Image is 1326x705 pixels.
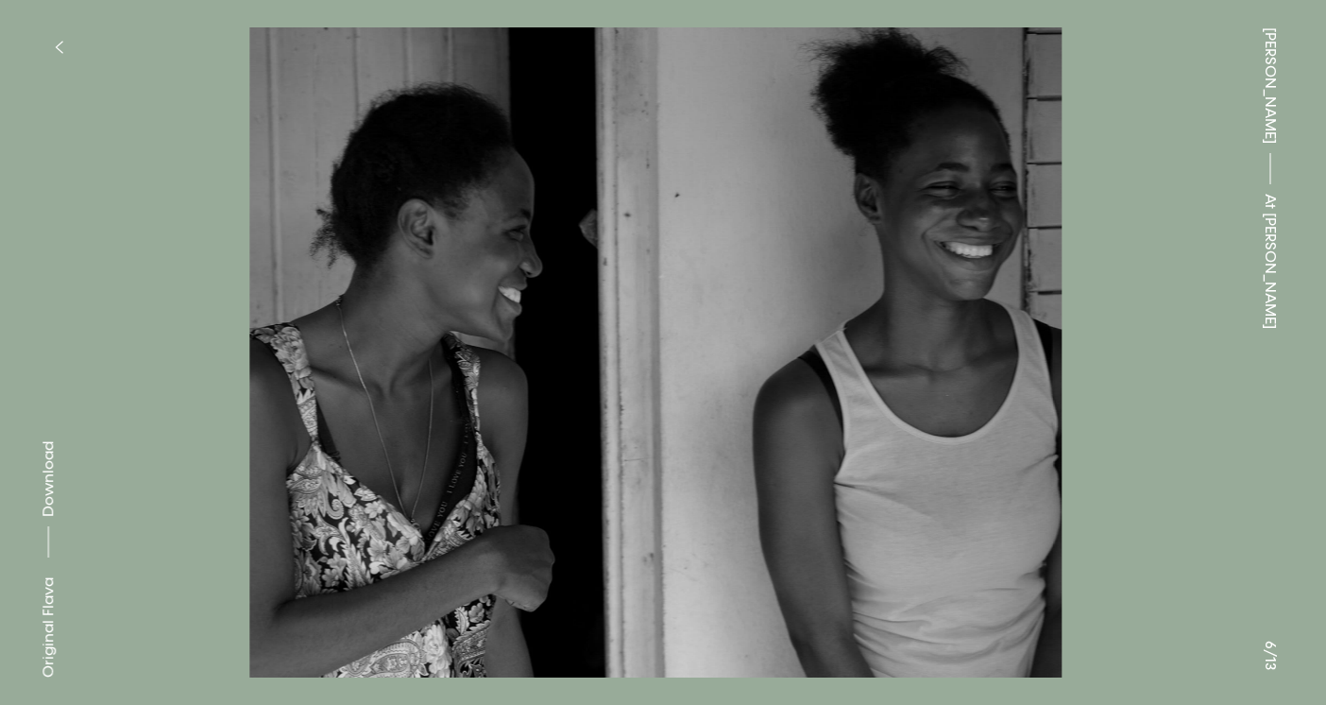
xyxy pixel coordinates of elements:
a: [PERSON_NAME] [1259,27,1282,144]
span: Download [39,441,58,517]
span: At [PERSON_NAME] [1259,194,1282,329]
div: Original Flava [37,577,59,678]
button: Download asset [37,441,59,567]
